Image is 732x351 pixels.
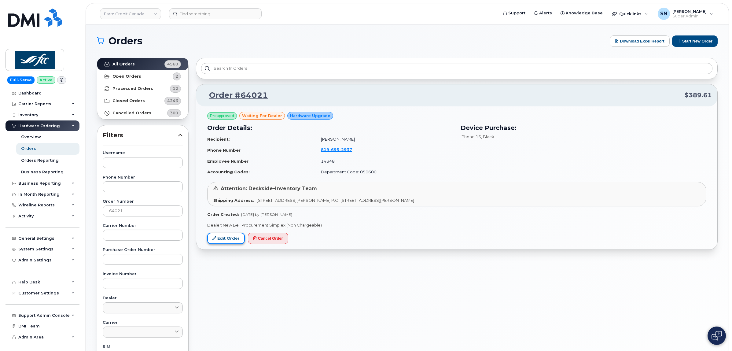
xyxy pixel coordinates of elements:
span: 695 [329,147,339,152]
strong: All Orders [112,62,135,67]
input: Search in orders [201,63,712,74]
img: Open chat [712,331,722,341]
span: , Black [481,134,494,139]
button: Download Excel Report [610,35,670,47]
span: Orders [109,36,142,46]
strong: Employee Number [207,159,248,164]
td: [PERSON_NAME] [315,134,453,145]
strong: Processed Orders [112,86,153,91]
label: Username [103,151,183,155]
span: 2 [175,73,178,79]
span: [DATE] by [PERSON_NAME] [241,212,292,217]
strong: Phone Number [207,148,241,153]
label: Carrier Number [103,224,183,228]
span: $389.61 [685,91,712,100]
span: 4560 [167,61,178,67]
strong: Cancelled Orders [112,111,151,116]
span: 4246 [167,98,178,104]
span: iPhone 15 [461,134,481,139]
a: Processed Orders12 [97,83,188,95]
span: Preapproved [210,113,234,119]
span: Attention: Deskside-Inventory Team [221,186,317,191]
strong: Accounting Codes: [207,169,250,174]
a: Cancelled Orders300 [97,107,188,119]
label: Carrier [103,321,183,325]
label: Order Number [103,200,183,204]
a: Open Orders2 [97,70,188,83]
span: 300 [170,110,178,116]
td: Department Code: 050600 [315,167,453,177]
a: Edit Order [207,233,245,244]
strong: Order Created: [207,212,239,217]
label: Phone Number [103,175,183,179]
span: Filters [103,131,178,140]
strong: Open Orders [112,74,141,79]
span: Hardware Upgrade [290,113,330,119]
strong: Shipping Address: [213,198,254,203]
span: 819 [321,147,352,152]
button: Start New Order [672,35,718,47]
p: Dealer: New Bell Procurement Simplex (Non Chargeable) [207,222,706,228]
strong: Recipient: [207,137,230,142]
a: All Orders4560 [97,58,188,70]
a: Closed Orders4246 [97,95,188,107]
td: 14348 [315,156,453,167]
span: 2937 [339,147,352,152]
h3: Order Details: [207,123,453,132]
a: Order #64021 [202,90,268,101]
label: Purchase Order Number [103,248,183,252]
span: waiting for dealer [242,113,282,119]
label: Dealer [103,296,183,300]
strong: Closed Orders [112,98,145,103]
h3: Device Purchase: [461,123,707,132]
a: 8196952937 [321,147,359,152]
label: SIM [103,345,183,349]
span: [STREET_ADDRESS][PERSON_NAME] P.O. [STREET_ADDRESS][PERSON_NAME] [257,198,414,203]
label: Invoice Number [103,272,183,276]
span: 12 [173,86,178,91]
button: Cancel Order [248,233,288,244]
